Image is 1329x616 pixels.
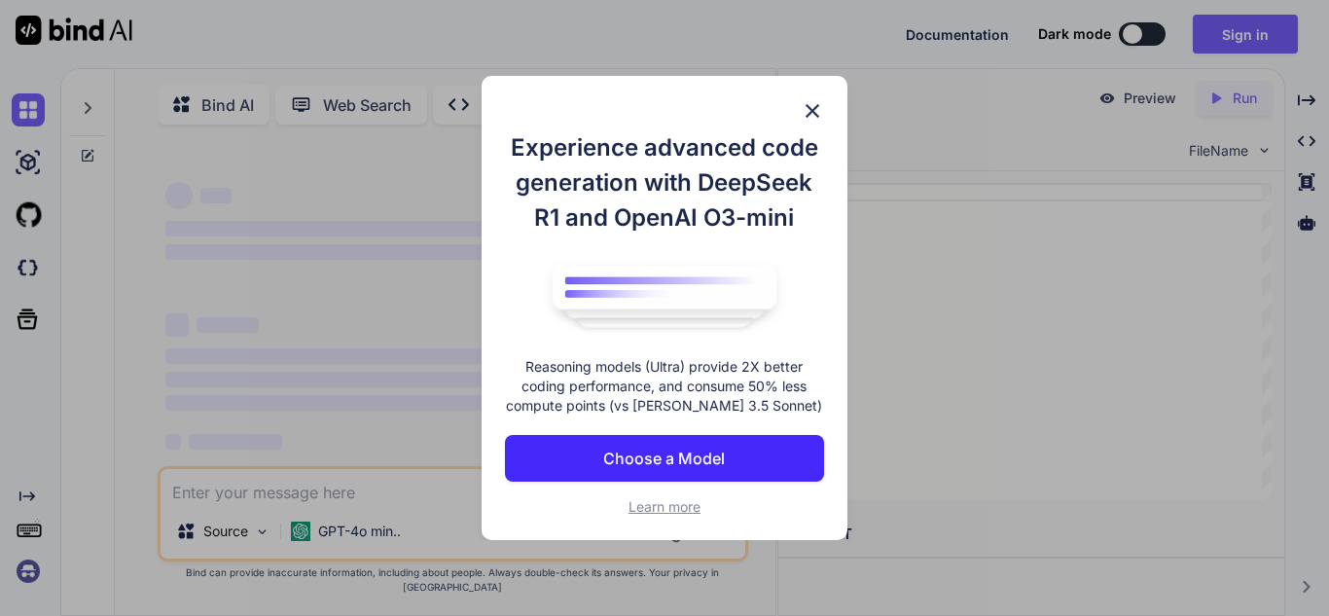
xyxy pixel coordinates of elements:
img: close [801,99,824,123]
p: Reasoning models (Ultra) provide 2X better coding performance, and consume 50% less compute point... [505,357,824,416]
h1: Experience advanced code generation with DeepSeek R1 and OpenAI O3-mini [505,130,824,236]
span: Learn more [629,498,700,515]
button: Choose a Model [505,435,824,482]
img: bind logo [538,255,791,339]
p: Choose a Model [603,447,725,470]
